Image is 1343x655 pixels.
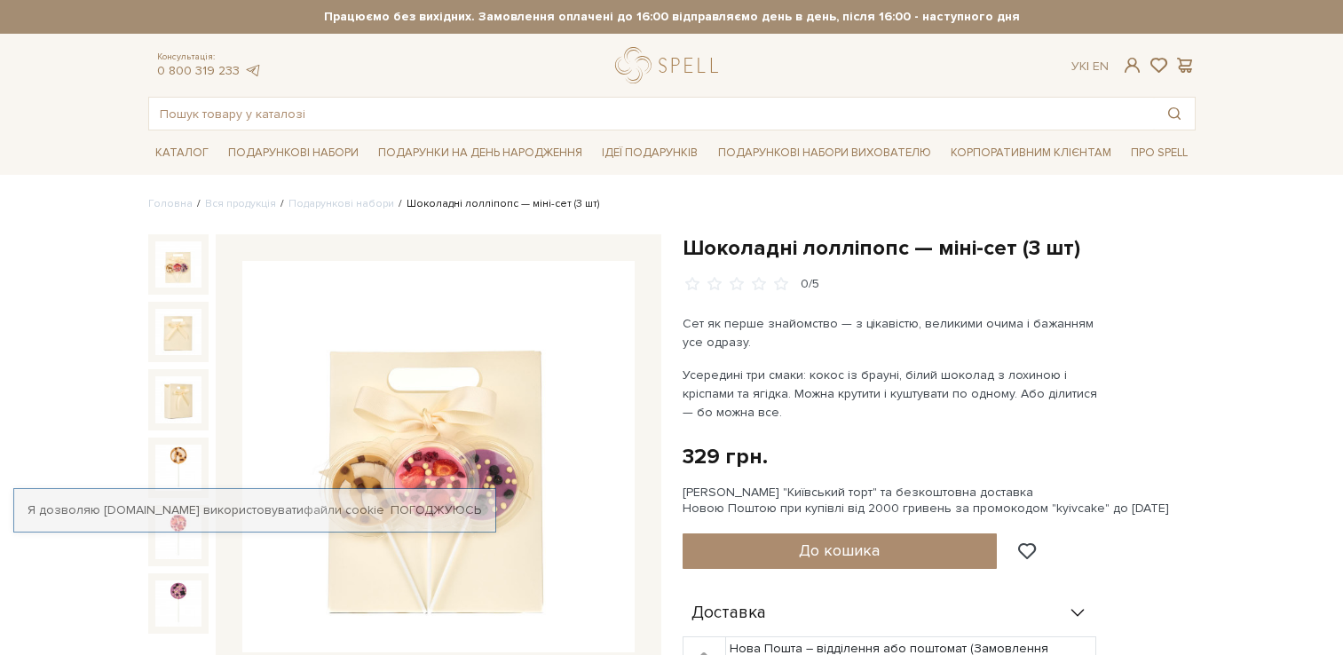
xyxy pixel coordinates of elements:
li: Шоколадні лолліпопс — міні-сет (3 шт) [394,196,599,212]
a: Про Spell [1124,139,1195,167]
a: Подарункові набори [288,197,394,210]
a: Корпоративним клієнтам [944,138,1118,168]
a: logo [615,47,726,83]
span: Консультація: [157,51,262,63]
a: 0 800 319 233 [157,63,240,78]
span: | [1086,59,1089,74]
a: Подарунки на День народження [371,139,589,167]
button: Пошук товару у каталозі [1154,98,1195,130]
p: Сет як перше знайомство — з цікавістю, великими очима і бажанням усе одразу. [683,314,1099,351]
div: Ук [1071,59,1109,75]
a: Вся продукція [205,197,276,210]
span: Доставка [691,605,766,621]
span: До кошика [799,541,880,560]
img: Шоколадні лолліпопс — міні-сет (3 шт) [155,376,201,422]
div: [PERSON_NAME] "Київський торт" та безкоштовна доставка Новою Поштою при купівлі від 2000 гривень ... [683,485,1196,517]
a: Подарункові набори вихователю [711,138,938,168]
a: Головна [148,197,193,210]
a: Каталог [148,139,216,167]
button: До кошика [683,533,998,569]
img: Шоколадні лолліпопс — міні-сет (3 шт) [155,580,201,627]
a: Подарункові набори [221,139,366,167]
img: Шоколадні лолліпопс — міні-сет (3 шт) [155,512,201,558]
a: telegram [244,63,262,78]
div: Я дозволяю [DOMAIN_NAME] використовувати [14,502,495,518]
div: 329 грн. [683,443,768,470]
strong: Працюємо без вихідних. Замовлення оплачені до 16:00 відправляємо день в день, після 16:00 - насту... [148,9,1196,25]
img: Шоколадні лолліпопс — міні-сет (3 шт) [155,241,201,288]
img: Шоколадні лолліпопс — міні-сет (3 шт) [242,261,635,653]
input: Пошук товару у каталозі [149,98,1154,130]
div: 0/5 [801,276,819,293]
p: Усередині три смаки: кокос із брауні, білий шоколад з лохиною і кріспами та ягідка. Можна крутити... [683,366,1099,422]
a: Погоджуюсь [391,502,481,518]
h1: Шоколадні лолліпопс — міні-сет (3 шт) [683,234,1196,262]
a: En [1093,59,1109,74]
img: Шоколадні лолліпопс — міні-сет (3 шт) [155,445,201,491]
a: файли cookie [304,502,384,517]
img: Шоколадні лолліпопс — міні-сет (3 шт) [155,309,201,355]
a: Ідеї подарунків [595,139,705,167]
